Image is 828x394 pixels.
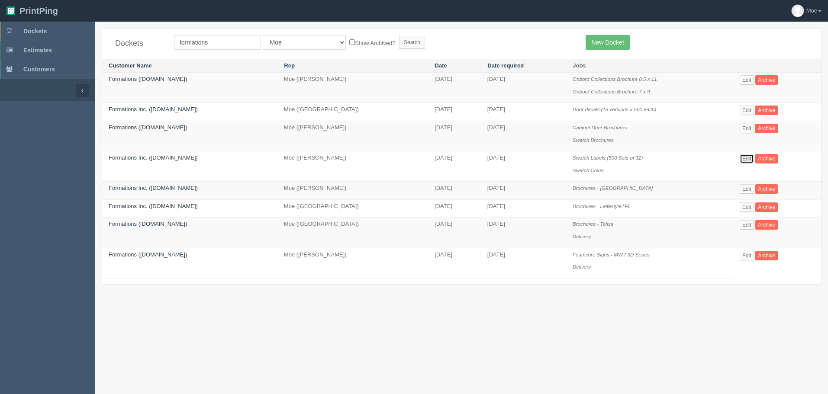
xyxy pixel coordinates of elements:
[573,125,627,130] i: Cabinet Door Brochures
[755,154,778,163] a: Archive
[573,234,591,239] i: Delivery
[109,154,198,161] a: Formations Inc. ([DOMAIN_NAME])
[740,251,754,260] a: Edit
[740,154,754,163] a: Edit
[481,199,566,218] td: [DATE]
[349,39,355,45] input: Show Archived?
[586,35,629,50] a: New Docket
[115,39,161,48] h4: Dockets
[277,103,428,121] td: Moe ([GEOGRAPHIC_DATA])
[109,185,198,191] a: Formations Inc. ([DOMAIN_NAME])
[755,106,778,115] a: Archive
[755,184,778,194] a: Archive
[573,137,614,143] i: Swatch Brochures
[23,28,47,35] span: Dockets
[740,75,754,85] a: Edit
[428,73,481,103] td: [DATE]
[740,184,754,194] a: Edit
[481,103,566,121] td: [DATE]
[277,182,428,200] td: Moe ([PERSON_NAME])
[573,89,650,94] i: Onbord Collections Brochure 7 x 9
[481,218,566,248] td: [DATE]
[109,203,198,209] a: Formations Inc. ([DOMAIN_NAME])
[566,59,733,73] th: Jobs
[109,251,187,258] a: Formations ([DOMAIN_NAME])
[399,36,425,49] input: Search
[428,121,481,151] td: [DATE]
[277,151,428,182] td: Moe ([PERSON_NAME])
[428,218,481,248] td: [DATE]
[755,220,778,230] a: Archive
[277,218,428,248] td: Moe ([GEOGRAPHIC_DATA])
[428,151,481,182] td: [DATE]
[174,35,261,50] input: Customer Name
[277,73,428,103] td: Moe ([PERSON_NAME])
[573,221,613,227] i: Brochures - Tafisa
[109,62,152,69] a: Customer Name
[109,106,198,112] a: Formations Inc. ([DOMAIN_NAME])
[284,62,295,69] a: Rep
[428,182,481,200] td: [DATE]
[573,167,604,173] i: Swatch Cover
[792,5,804,17] img: avatar_default-7531ab5dedf162e01f1e0bb0964e6a185e93c5c22dfe317fb01d7f8cd2b1632c.jpg
[23,66,55,73] span: Customers
[487,62,524,69] a: Date required
[740,220,754,230] a: Edit
[23,47,52,54] span: Estimates
[573,185,653,191] i: Brochures - [GEOGRAPHIC_DATA]
[428,103,481,121] td: [DATE]
[740,124,754,133] a: Edit
[428,248,481,278] td: [DATE]
[573,76,657,82] i: Onbord Collections Brochure 8.5 x 11
[481,121,566,151] td: [DATE]
[573,106,657,112] i: Door decals (15 versions x 500 each)
[349,38,395,48] label: Show Archived?
[755,124,778,133] a: Archive
[740,106,754,115] a: Edit
[109,124,187,131] a: Formations ([DOMAIN_NAME])
[277,248,428,278] td: Moe ([PERSON_NAME])
[573,264,591,269] i: Delivery
[755,251,778,260] a: Archive
[109,76,187,82] a: Formations ([DOMAIN_NAME])
[481,151,566,182] td: [DATE]
[573,252,650,257] i: Foamcore Signs - MW F3D Series
[755,75,778,85] a: Archive
[740,202,754,212] a: Edit
[573,155,643,160] i: Swatch Labels (500 Sets of 32)
[573,203,631,209] i: Brochures - LeifestyleTFL
[109,221,187,227] a: Formations ([DOMAIN_NAME])
[435,62,447,69] a: Date
[481,182,566,200] td: [DATE]
[755,202,778,212] a: Archive
[428,199,481,218] td: [DATE]
[481,248,566,278] td: [DATE]
[6,6,15,15] img: logo-3e63b451c926e2ac314895c53de4908e5d424f24456219fb08d385ab2e579770.png
[481,73,566,103] td: [DATE]
[277,199,428,218] td: Moe ([GEOGRAPHIC_DATA])
[277,121,428,151] td: Moe ([PERSON_NAME])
